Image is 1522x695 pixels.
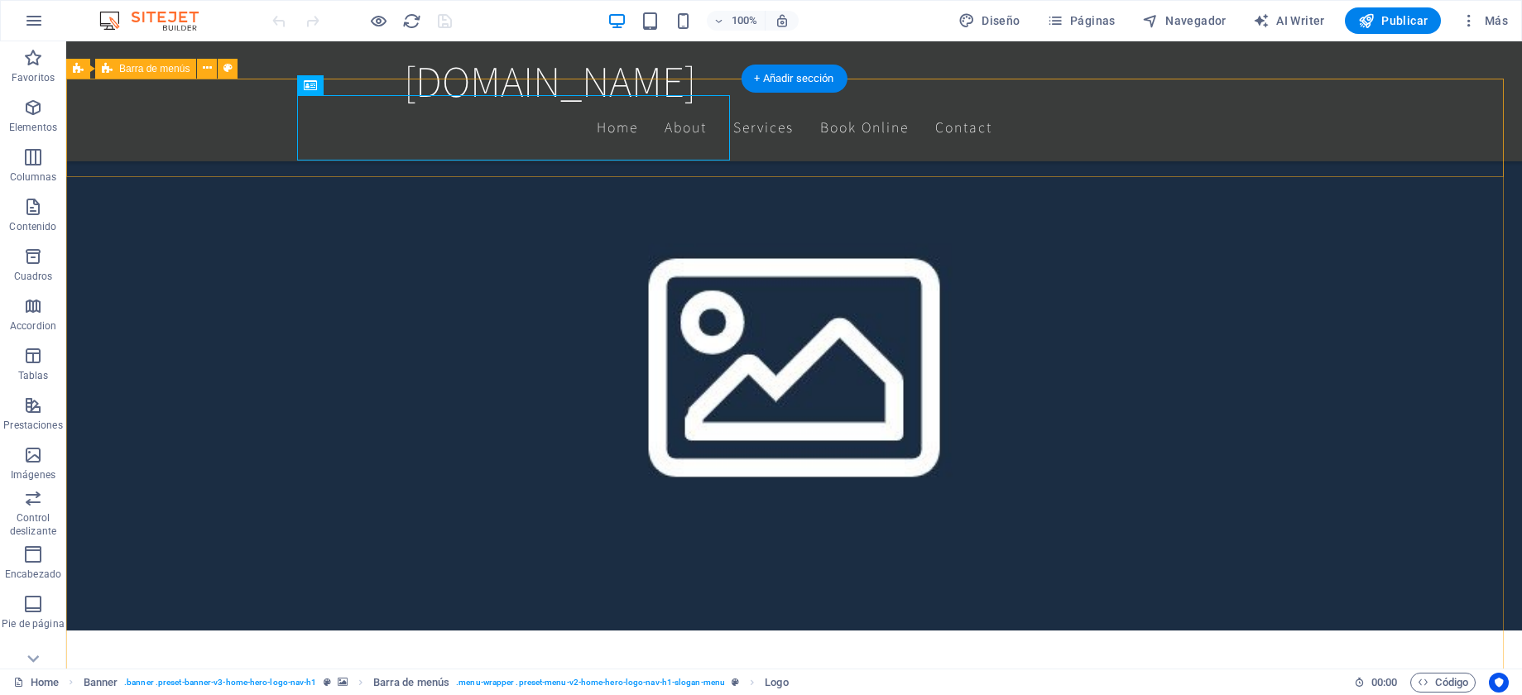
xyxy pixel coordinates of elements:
p: Favoritos [12,71,55,84]
span: Haz clic para seleccionar y doble clic para editar [765,673,788,693]
nav: breadcrumb [84,673,789,693]
button: Publicar [1345,7,1442,34]
span: . banner .preset-banner-v3-home-hero-logo-nav-h1 [124,673,316,693]
span: . menu-wrapper .preset-menu-v2-home-hero-logo-nav-h1-slogan-menu [456,673,725,693]
p: Pie de página [2,617,64,630]
span: AI Writer [1253,12,1325,29]
div: Diseño (Ctrl+Alt+Y) [952,7,1027,34]
span: Código [1418,673,1468,693]
span: Navegador [1142,12,1227,29]
button: Haz clic para salir del modo de previsualización y seguir editando [368,11,388,31]
img: Editor Logo [95,11,219,31]
p: Prestaciones [3,419,62,432]
button: Usercentrics [1489,673,1509,693]
span: Publicar [1358,12,1428,29]
p: Cuadros [14,270,53,283]
span: Barra de menús [119,64,190,74]
span: Más [1461,12,1508,29]
i: Volver a cargar página [402,12,421,31]
span: Páginas [1047,12,1116,29]
button: Navegador [1135,7,1233,34]
span: Diseño [958,12,1020,29]
div: + Añadir sección [741,65,847,93]
i: Este elemento es un preajuste personalizable [324,678,331,687]
h6: Tiempo de la sesión [1354,673,1398,693]
span: Haz clic para seleccionar y doble clic para editar [84,673,118,693]
span: : [1383,676,1385,688]
button: AI Writer [1246,7,1332,34]
p: Tablas [18,369,49,382]
p: Elementos [9,121,57,134]
button: Más [1454,7,1515,34]
h6: 100% [732,11,758,31]
button: 100% [707,11,766,31]
i: Este elemento contiene un fondo [338,678,348,687]
p: Accordion [10,319,56,333]
span: Haz clic para seleccionar y doble clic para editar [373,673,449,693]
a: Haz clic para cancelar la selección y doble clic para abrir páginas [13,673,59,693]
i: Este elemento es un preajuste personalizable [732,678,739,687]
span: 00 00 [1371,673,1397,693]
p: Imágenes [11,468,55,482]
p: Contenido [9,220,56,233]
button: Diseño [952,7,1027,34]
p: Encabezado [5,568,61,581]
button: Páginas [1040,7,1122,34]
button: Código [1410,673,1476,693]
p: Columnas [10,170,57,184]
button: reload [401,11,421,31]
i: Al redimensionar, ajustar el nivel de zoom automáticamente para ajustarse al dispositivo elegido. [775,13,790,28]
